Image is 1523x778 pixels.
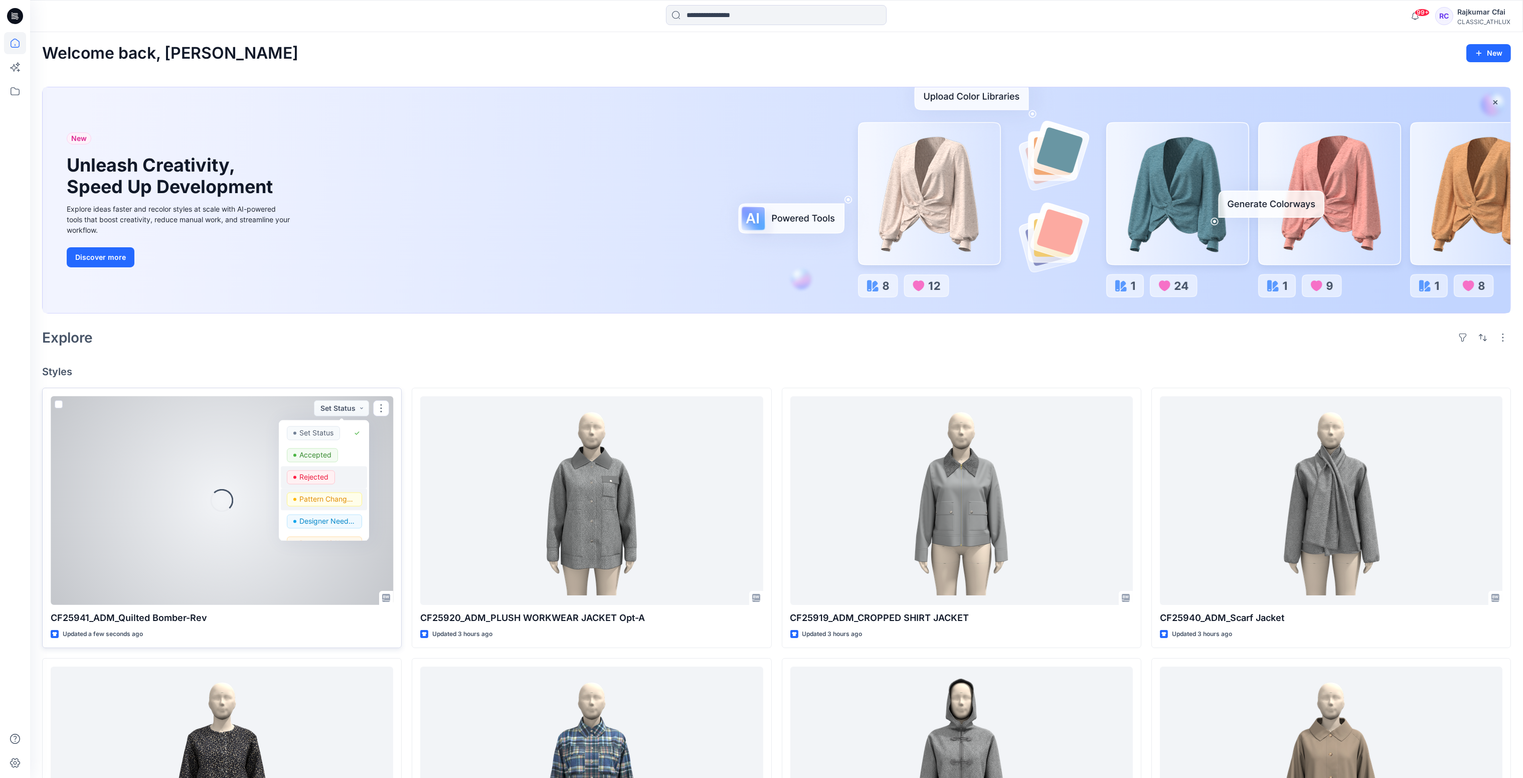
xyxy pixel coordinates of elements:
span: 99+ [1415,9,1430,17]
h2: Explore [42,330,93,346]
p: Updated 3 hours ago [432,629,492,640]
p: Updated 3 hours ago [1172,629,1232,640]
p: Pattern Changes Requested [299,492,356,505]
p: CF25920_ADM_PLUSH WORKWEAR JACKET Opt-A [420,611,763,625]
a: CF25920_ADM_PLUSH WORKWEAR JACKET Opt-A [420,396,763,605]
p: CF25919_ADM_CROPPED SHIRT JACKET [790,611,1133,625]
p: Rejected [299,470,328,483]
p: Updated a few seconds ago [63,629,143,640]
div: RC [1435,7,1453,25]
h2: Welcome back, [PERSON_NAME] [42,44,298,63]
div: Rajkumar Cfai [1457,6,1510,18]
button: Discover more [67,247,134,267]
a: CF25940_ADM_Scarf Jacket [1160,396,1502,605]
p: Accepted [299,448,331,461]
div: Explore ideas faster and recolor styles at scale with AI-powered tools that boost creativity, red... [67,204,292,235]
h4: Styles [42,366,1511,378]
span: New [71,132,87,144]
p: CF25940_ADM_Scarf Jacket [1160,611,1502,625]
div: CLASSIC_ATHLUX [1457,18,1510,26]
button: New [1466,44,1511,62]
p: Designer Need To Review [299,514,356,527]
p: Dropped \ Not proceeding [299,536,356,549]
p: CF25941_ADM_Quilted Bomber-Rev [51,611,393,625]
h1: Unleash Creativity, Speed Up Development [67,154,277,198]
a: CF25919_ADM_CROPPED SHIRT JACKET [790,396,1133,605]
p: Set Status [299,426,333,439]
p: Updated 3 hours ago [802,629,863,640]
a: Discover more [67,247,292,267]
